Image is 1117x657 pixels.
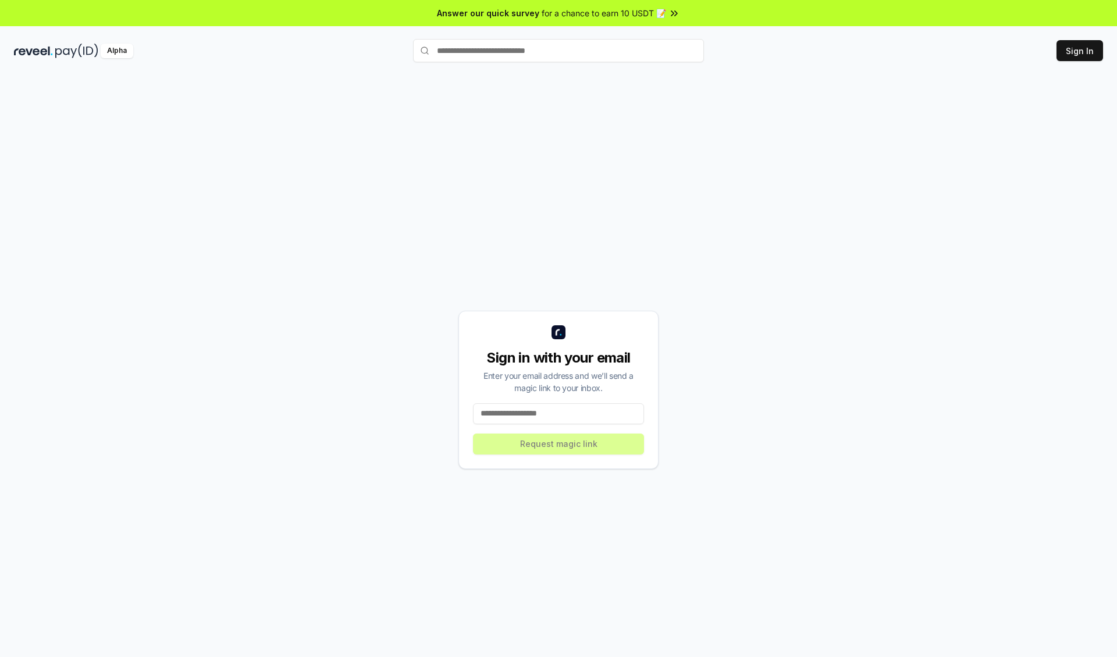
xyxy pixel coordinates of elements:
img: pay_id [55,44,98,58]
img: reveel_dark [14,44,53,58]
button: Sign In [1056,40,1103,61]
div: Sign in with your email [473,349,644,367]
span: Answer our quick survey [437,7,539,19]
div: Enter your email address and we’ll send a magic link to your inbox. [473,370,644,394]
img: logo_small [552,325,565,339]
div: Alpha [101,44,133,58]
span: for a chance to earn 10 USDT 📝 [542,7,666,19]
